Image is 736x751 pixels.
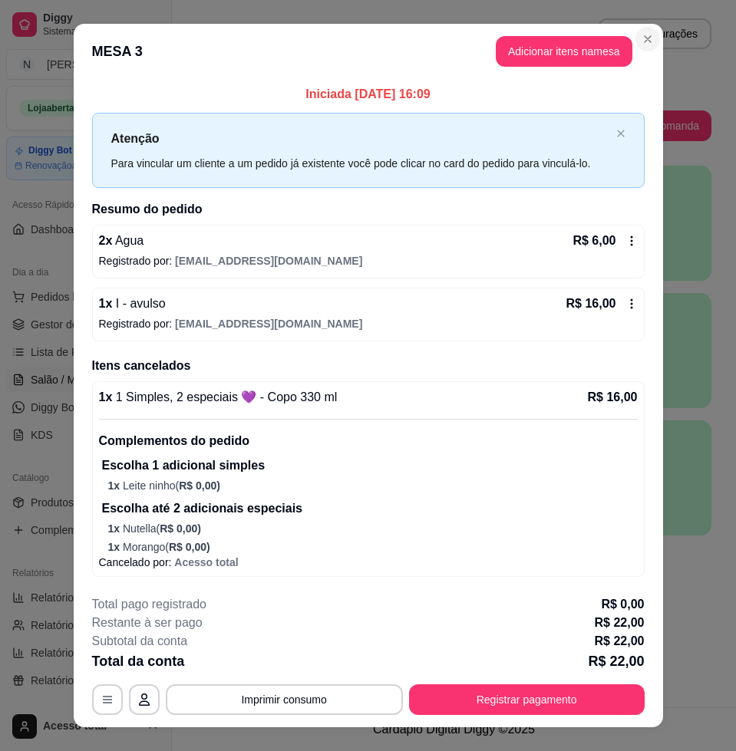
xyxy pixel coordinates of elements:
[169,541,210,553] span: R$ 0,00 )
[160,522,201,535] span: R$ 0,00 )
[175,255,362,267] span: [EMAIL_ADDRESS][DOMAIN_NAME]
[99,555,638,570] p: Cancelado por:
[573,232,616,250] p: R$ 6,00
[112,297,165,310] span: I - avulso
[174,556,238,568] span: Acesso total
[409,684,645,715] button: Registrar pagamento
[102,456,638,475] p: Escolha 1 adicional simples
[99,388,338,407] p: 1 x
[112,390,337,403] span: 1 Simples, 2 especiais 💜 - Copo 330 ml
[588,388,638,407] p: R$ 16,00
[99,316,638,331] p: Registrado por:
[179,479,220,492] span: R$ 0,00 )
[108,522,123,535] span: 1 x
[92,357,645,375] h2: Itens cancelados
[108,539,638,555] p: Morango (
[92,614,203,632] p: Restante à ser pago
[111,155,610,172] div: Para vincular um cliente a um pedido já existente você pode clicar no card do pedido para vinculá...
[601,595,644,614] p: R$ 0,00
[92,85,645,104] p: Iniciada [DATE] 16:09
[92,595,206,614] p: Total pago registrado
[175,318,362,330] span: [EMAIL_ADDRESS][DOMAIN_NAME]
[566,295,616,313] p: R$ 16,00
[99,295,166,313] p: 1 x
[616,129,625,138] span: close
[99,253,638,268] p: Registrado por:
[112,234,144,247] span: Agua
[595,632,645,651] p: R$ 22,00
[616,129,625,139] button: close
[635,27,660,51] button: Close
[108,541,123,553] span: 1 x
[99,432,638,450] p: Complementos do pedido
[111,129,610,148] p: Atenção
[108,521,638,536] p: Nutella (
[595,614,645,632] p: R$ 22,00
[108,479,123,492] span: 1 x
[99,232,144,250] p: 2 x
[588,651,644,672] p: R$ 22,00
[92,632,188,651] p: Subtotal da conta
[108,478,638,493] p: Leite ninho (
[166,684,403,715] button: Imprimir consumo
[92,200,645,219] h2: Resumo do pedido
[74,24,663,79] header: MESA 3
[102,499,638,518] p: Escolha até 2 adicionais especiais
[92,651,185,672] p: Total da conta
[496,36,632,67] button: Adicionar itens namesa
